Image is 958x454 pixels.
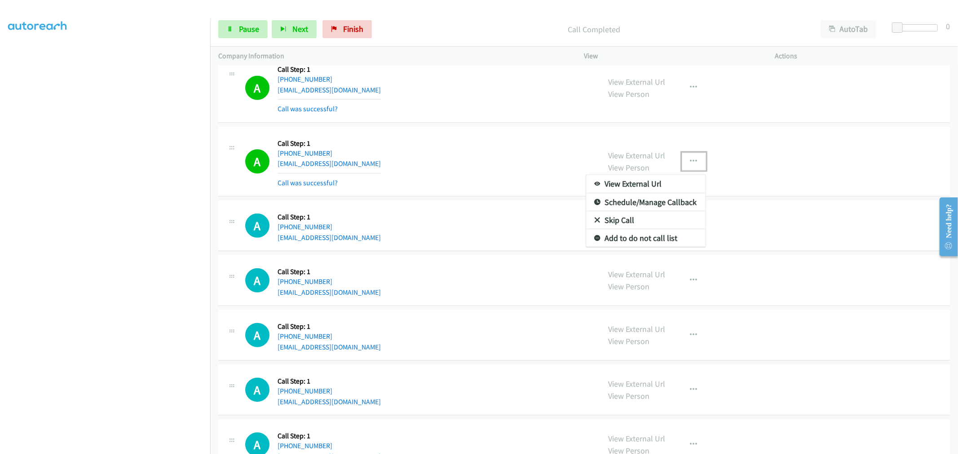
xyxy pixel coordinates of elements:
a: View External Url [586,175,706,193]
a: Skip Call [586,211,706,229]
h1: A [245,268,269,292]
iframe: Resource Center [932,191,958,262]
a: Schedule/Manage Callback [586,193,706,211]
a: Add to do not call list [586,229,706,247]
h1: A [245,323,269,347]
div: The call is yet to be attempted [245,214,269,238]
iframe: To enrich screen reader interactions, please activate Accessibility in Grammarly extension settings [8,26,210,453]
div: The call is yet to be attempted [245,268,269,292]
h1: A [245,214,269,238]
h1: A [245,378,269,402]
div: The call is yet to be attempted [245,323,269,347]
div: The call is yet to be attempted [245,378,269,402]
